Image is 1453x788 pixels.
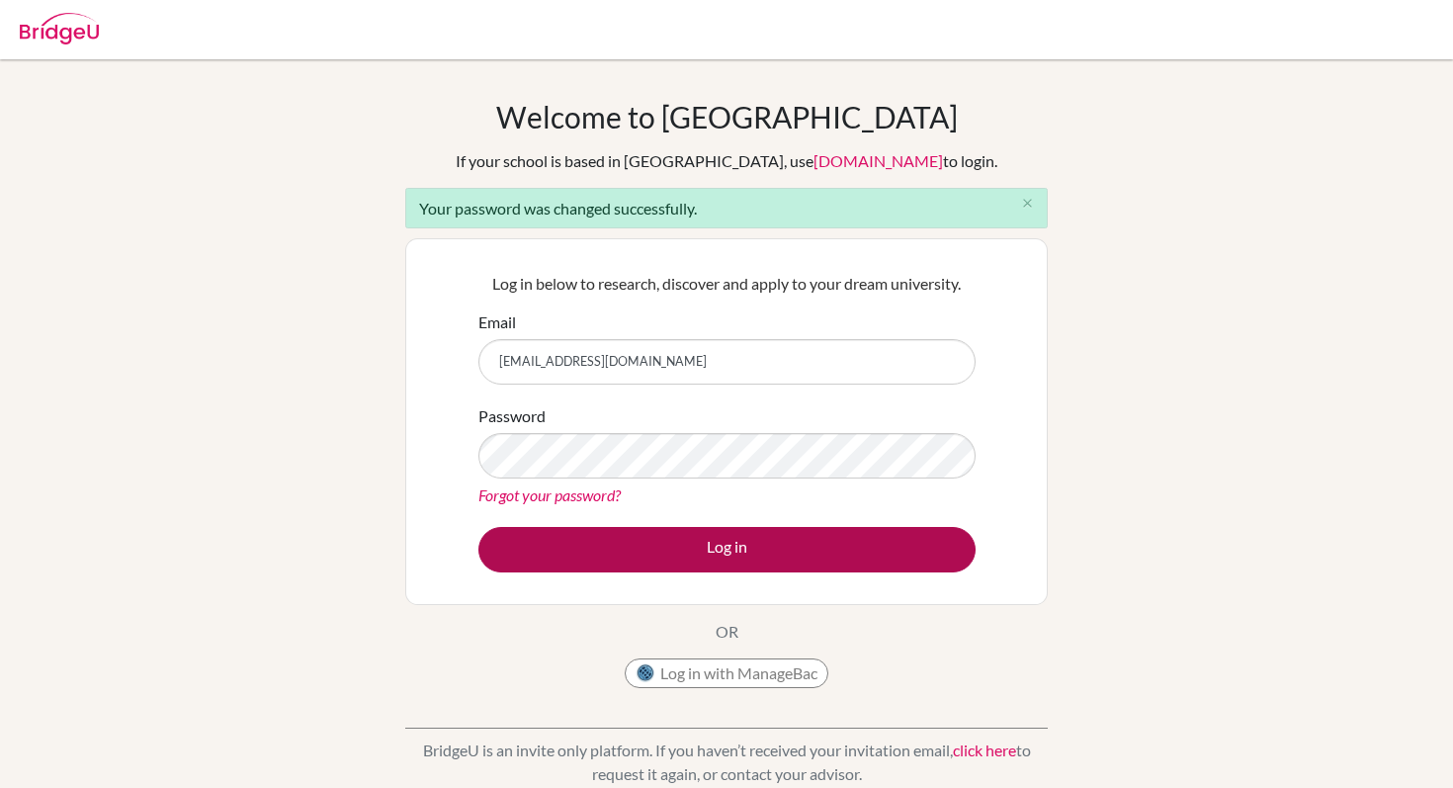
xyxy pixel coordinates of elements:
[478,404,546,428] label: Password
[478,310,516,334] label: Email
[478,485,621,504] a: Forgot your password?
[20,13,99,44] img: Bridge-U
[1020,196,1035,211] i: close
[478,527,976,572] button: Log in
[478,272,976,296] p: Log in below to research, discover and apply to your dream university.
[1007,189,1047,219] button: Close
[625,658,828,688] button: Log in with ManageBac
[496,99,958,134] h1: Welcome to [GEOGRAPHIC_DATA]
[716,620,738,644] p: OR
[405,739,1048,786] p: BridgeU is an invite only platform. If you haven’t received your invitation email, to request it ...
[953,741,1016,759] a: click here
[456,149,997,173] div: If your school is based in [GEOGRAPHIC_DATA], use to login.
[813,151,943,170] a: [DOMAIN_NAME]
[405,188,1048,228] div: Your password was changed successfully.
